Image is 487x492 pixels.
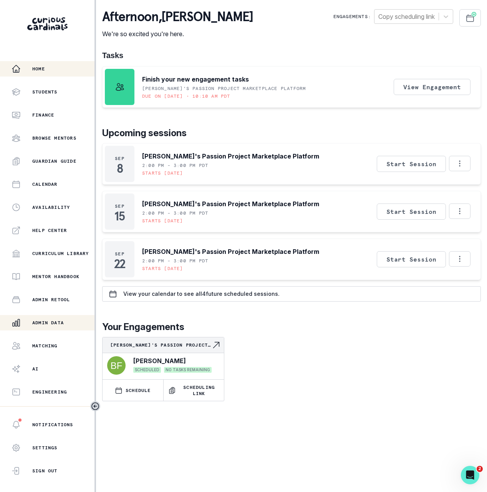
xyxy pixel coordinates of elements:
[449,203,470,219] button: Options
[32,389,67,395] p: Engineering
[115,203,124,209] p: Sep
[32,66,45,72] p: Home
[142,75,249,84] p: Finish your new engagement tasks
[142,210,208,216] p: 2:00 PM - 3:00 PM PDT
[103,337,224,376] a: [PERSON_NAME]'s Passion Project Marketplace PlatformNavigate to engagement page[PERSON_NAME]SCHED...
[179,384,220,397] p: Scheduling Link
[142,265,183,272] p: Starts [DATE]
[27,17,68,30] img: Curious Cardinals Logo
[32,112,54,118] p: Finance
[142,247,319,256] p: [PERSON_NAME]'s Passion Project Marketplace Platform
[32,89,58,95] p: Students
[133,356,186,365] p: [PERSON_NAME]
[477,466,483,472] span: 2
[461,466,479,484] iframe: Intercom live chat
[110,342,212,348] p: [PERSON_NAME]'s Passion Project Marketplace Platform
[102,126,481,140] p: Upcoming sessions
[377,156,446,172] button: Start Session
[32,250,89,257] p: Curriculum Library
[449,156,470,171] button: Options
[126,387,151,394] p: SCHEDULE
[117,165,123,172] p: 8
[142,199,319,208] p: [PERSON_NAME]'s Passion Project Marketplace Platform
[32,181,58,187] p: Calendar
[377,203,446,220] button: Start Session
[90,401,100,411] button: Toggle sidebar
[32,227,67,233] p: Help Center
[102,9,253,25] p: afternoon , [PERSON_NAME]
[32,445,58,451] p: Settings
[103,380,163,401] button: SCHEDULE
[333,13,371,20] p: Engagements:
[449,251,470,267] button: Options
[142,218,183,224] p: Starts [DATE]
[114,260,125,268] p: 22
[142,152,319,161] p: [PERSON_NAME]'s Passion Project Marketplace Platform
[133,367,161,373] span: SCHEDULED
[32,468,58,474] p: Sign Out
[102,51,481,60] h1: Tasks
[142,258,208,264] p: 2:00 PM - 3:00 PM PDT
[102,320,481,334] p: Your Engagements
[32,422,73,428] p: Notifications
[32,366,38,372] p: AI
[142,85,306,92] p: [PERSON_NAME]'s Passion Project Marketplace Platform
[107,356,126,375] img: svg
[115,251,124,257] p: Sep
[142,170,183,176] p: Starts [DATE]
[142,162,208,168] p: 2:00 PM - 3:00 PM PDT
[32,135,76,141] p: Browse Mentors
[164,367,212,373] span: NO TASKS REMAINING
[115,155,124,162] p: Sep
[377,251,446,267] button: Start Session
[142,93,230,99] p: Due on [DATE] • 10:10 AM PDT
[32,297,70,303] p: Admin Retool
[164,380,224,401] button: Scheduling Link
[32,274,80,280] p: Mentor Handbook
[123,291,280,297] p: View your calendar to see all 4 future scheduled sessions.
[32,343,58,349] p: Matching
[32,158,76,164] p: Guardian Guide
[394,79,470,95] button: View Engagement
[102,29,253,38] p: We're so excited you're here.
[32,204,70,210] p: Availability
[212,340,221,350] svg: Navigate to engagement page
[32,320,64,326] p: Admin Data
[459,9,481,27] button: Schedule Sessions
[114,212,124,220] p: 15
